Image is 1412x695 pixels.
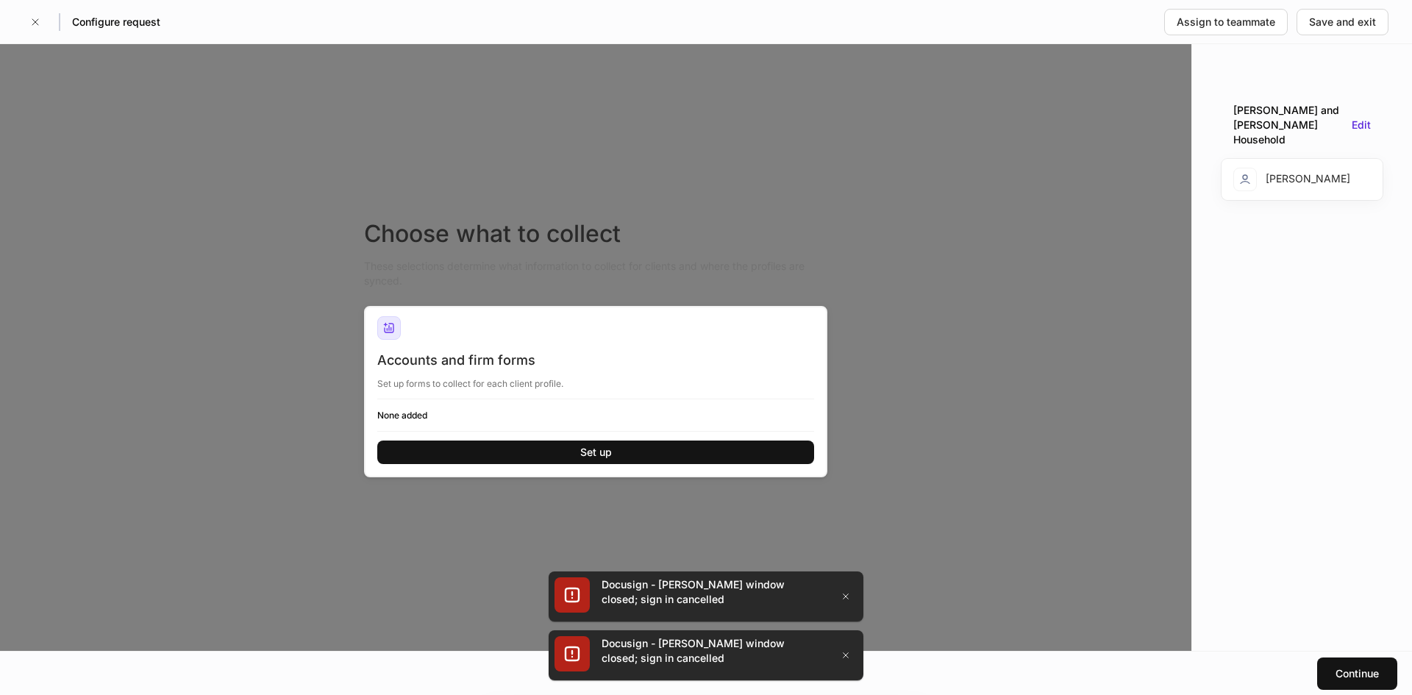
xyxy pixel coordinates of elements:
[1233,168,1350,191] div: [PERSON_NAME]
[580,445,612,460] div: Set up
[72,15,160,29] h5: Configure request
[602,577,822,607] div: Docusign - [PERSON_NAME] window closed; sign in cancelled
[1352,118,1371,133] div: Edit
[364,250,827,288] div: These selections determine what information to collect for clients and where the profiles are syn...
[364,218,827,250] div: Choose what to collect
[1309,15,1376,29] div: Save and exit
[377,369,814,390] div: Set up forms to collect for each client profile.
[1177,15,1275,29] div: Assign to teammate
[377,408,814,422] h6: None added
[602,636,822,666] div: Docusign - [PERSON_NAME] window closed; sign in cancelled
[1336,666,1379,681] div: Continue
[1233,103,1346,147] div: [PERSON_NAME] and [PERSON_NAME] Household
[377,352,814,369] div: Accounts and firm forms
